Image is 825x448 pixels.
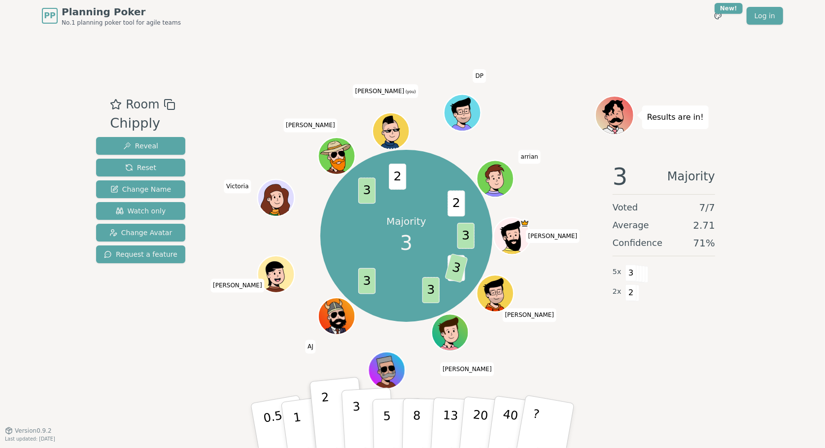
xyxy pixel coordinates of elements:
[625,284,637,301] span: 2
[321,390,334,444] p: 2
[647,110,704,124] p: Results are in!
[613,218,649,232] span: Average
[116,206,166,216] span: Watch only
[283,118,338,132] span: Click to change your name
[667,165,715,188] span: Majority
[613,267,621,277] span: 5 x
[358,268,376,294] span: 3
[400,228,412,258] span: 3
[110,184,171,194] span: Change Name
[15,427,52,435] span: Version 0.9.2
[123,141,158,151] span: Reveal
[110,96,122,113] button: Add as favourite
[709,7,727,25] button: New!
[125,163,156,172] span: Reset
[62,5,181,19] span: Planning Poker
[520,218,530,228] span: Mike is the host
[386,214,426,228] p: Majority
[96,159,185,176] button: Reset
[613,165,628,188] span: 3
[422,277,440,303] span: 3
[305,340,316,353] span: Click to change your name
[625,265,637,281] span: 3
[613,236,662,250] span: Confidence
[693,236,715,250] span: 71 %
[104,249,177,259] span: Request a feature
[518,150,541,164] span: Click to change your name
[613,201,638,214] span: Voted
[613,286,621,297] span: 2 x
[503,308,557,322] span: Click to change your name
[389,164,407,190] span: 2
[404,89,416,94] span: (you)
[44,10,55,22] span: PP
[109,228,172,238] span: Change Avatar
[699,201,715,214] span: 7 / 7
[5,427,52,435] button: Version0.9.2
[473,69,486,83] span: Click to change your name
[42,5,181,27] a: PPPlanning PokerNo.1 planning poker tool for agile teams
[747,7,783,25] a: Log in
[693,218,715,232] span: 2.71
[457,223,475,249] span: 3
[440,362,494,376] span: Click to change your name
[448,191,465,217] span: 2
[224,179,251,193] span: Click to change your name
[358,177,376,204] span: 3
[96,245,185,263] button: Request a feature
[715,3,743,14] div: New!
[96,137,185,155] button: Reveal
[110,113,175,134] div: Chipply
[5,436,55,442] span: Last updated: [DATE]
[353,84,418,98] span: Click to change your name
[126,96,159,113] span: Room
[62,19,181,27] span: No.1 planning poker tool for agile teams
[374,113,409,148] button: Click to change your avatar
[96,180,185,198] button: Change Name
[526,229,580,243] span: Click to change your name
[445,253,469,283] span: 3
[96,224,185,241] button: Change Avatar
[96,202,185,220] button: Watch only
[210,278,265,292] span: Click to change your name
